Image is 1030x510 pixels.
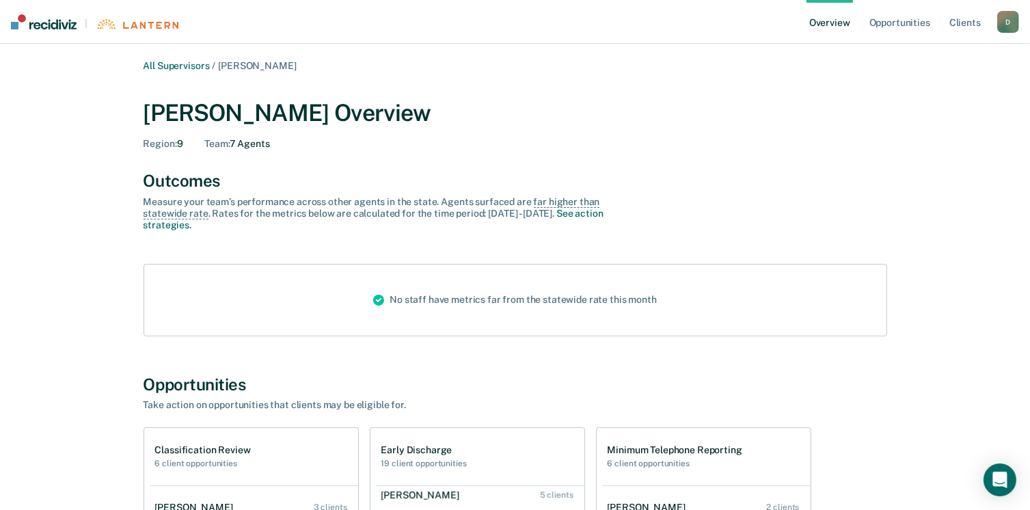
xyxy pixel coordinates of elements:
[144,375,887,394] div: Opportunities
[144,60,210,71] a: All Supervisors
[144,171,887,191] div: Outcomes
[381,459,467,468] h2: 19 client opportunities
[144,196,600,219] span: far higher than statewide rate
[11,14,178,29] a: |
[984,464,1016,496] div: Open Intercom Messenger
[144,208,604,230] a: See action strategies.
[209,60,218,71] span: /
[381,489,465,501] div: [PERSON_NAME]
[997,11,1019,33] button: D
[144,196,622,230] div: Measure your team’s performance across other agent s in the state. Agent s surfaced are . Rates f...
[144,138,183,150] div: 9
[204,138,229,149] span: Team :
[144,99,887,127] div: [PERSON_NAME] Overview
[144,399,622,411] div: Take action on opportunities that clients may be eligible for.
[144,138,177,149] span: Region :
[362,265,668,336] div: No staff have metrics far from the statewide rate this month
[155,444,251,456] h1: Classification Review
[96,19,178,29] img: Lantern
[204,138,269,150] div: 7 Agents
[381,444,467,456] h1: Early Discharge
[11,14,77,29] img: Recidiviz
[540,490,573,500] div: 5 clients
[608,459,742,468] h2: 6 client opportunities
[608,444,742,456] h1: Minimum Telephone Reporting
[77,18,96,29] span: |
[155,459,251,468] h2: 6 client opportunities
[218,60,296,71] span: [PERSON_NAME]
